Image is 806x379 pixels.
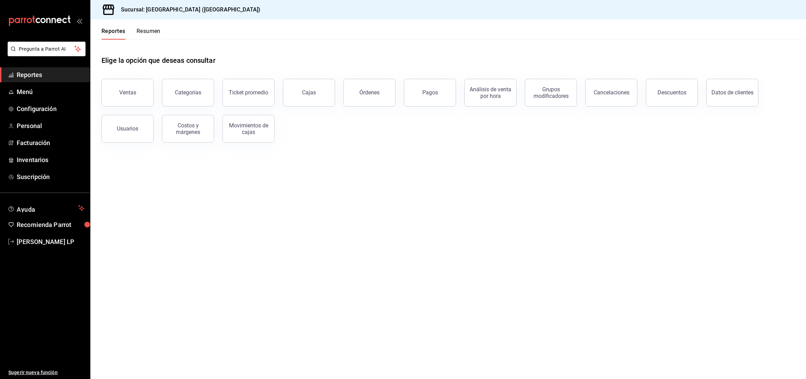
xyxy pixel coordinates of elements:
div: Órdenes [359,89,380,96]
button: Reportes [101,28,125,40]
div: Costos y márgenes [166,122,210,135]
h3: Sucursal: [GEOGRAPHIC_DATA] ([GEOGRAPHIC_DATA]) [115,6,260,14]
div: Pagos [422,89,438,96]
span: Ayuda [17,204,75,212]
div: Ticket promedio [229,89,268,96]
button: Resumen [137,28,161,40]
div: Cajas [302,89,316,97]
button: Categorías [162,79,214,107]
span: Sugerir nueva función [8,369,84,376]
span: Pregunta a Parrot AI [19,45,75,53]
div: navigation tabs [101,28,161,40]
button: Análisis de venta por hora [464,79,516,107]
span: [PERSON_NAME] LP [17,237,84,246]
button: Grupos modificadores [525,79,577,107]
button: Movimientos de cajas [222,115,275,143]
div: Ventas [119,89,136,96]
button: Ticket promedio [222,79,275,107]
span: Inventarios [17,155,84,165]
button: Usuarios [101,115,154,143]
a: Pregunta a Parrot AI [5,50,86,58]
button: Costos y márgenes [162,115,214,143]
button: Datos de clientes [706,79,758,107]
div: Categorías [175,89,201,96]
div: Análisis de venta por hora [469,86,512,99]
button: open_drawer_menu [76,18,82,24]
button: Ventas [101,79,154,107]
button: Pregunta a Parrot AI [8,42,86,56]
div: Usuarios [117,125,138,132]
a: Cajas [283,79,335,107]
div: Grupos modificadores [529,86,572,99]
button: Pagos [404,79,456,107]
span: Reportes [17,70,84,79]
div: Cancelaciones [594,89,629,96]
button: Órdenes [343,79,396,107]
span: Menú [17,87,84,96]
div: Movimientos de cajas [227,122,270,135]
div: Descuentos [658,89,686,96]
h1: Elige la opción que deseas consultar [101,55,215,66]
span: Personal [17,121,84,130]
button: Descuentos [646,79,698,107]
div: Datos de clientes [711,89,754,96]
button: Cancelaciones [585,79,637,107]
span: Configuración [17,104,84,113]
span: Facturación [17,138,84,148]
span: Suscripción [17,172,84,182]
span: Recomienda Parrot [17,220,84,229]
